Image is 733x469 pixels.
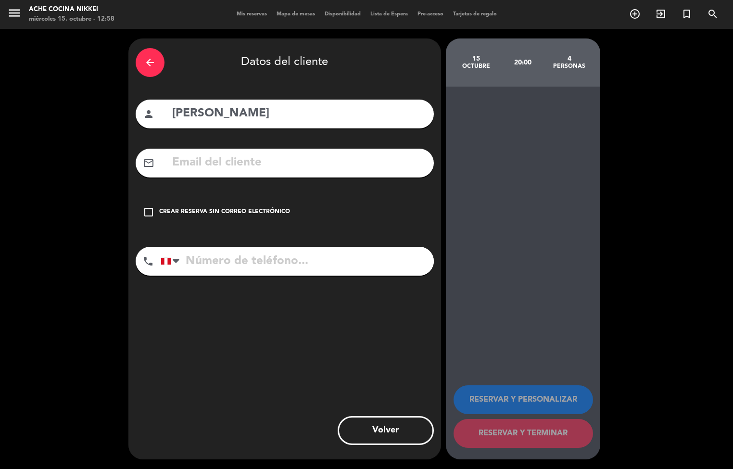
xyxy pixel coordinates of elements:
[143,108,154,120] i: person
[144,57,156,68] i: arrow_back
[272,12,320,17] span: Mapa de mesas
[546,55,593,63] div: 4
[453,63,500,70] div: octubre
[136,46,434,79] div: Datos del cliente
[143,157,154,169] i: mail_outline
[453,55,500,63] div: 15
[171,104,427,124] input: Nombre del cliente
[681,8,693,20] i: turned_in_not
[338,416,434,445] button: Volver
[143,206,154,218] i: check_box_outline_blank
[232,12,272,17] span: Mis reservas
[7,6,22,24] button: menu
[29,5,114,14] div: Ache Cocina Nikkei
[655,8,667,20] i: exit_to_app
[629,8,641,20] i: add_circle_outline
[159,207,290,217] div: Crear reserva sin correo electrónico
[454,419,593,448] button: RESERVAR Y TERMINAR
[320,12,366,17] span: Disponibilidad
[161,247,183,275] div: Peru (Perú): +51
[448,12,502,17] span: Tarjetas de regalo
[546,63,593,70] div: personas
[142,255,154,267] i: phone
[707,8,719,20] i: search
[454,385,593,414] button: RESERVAR Y PERSONALIZAR
[161,247,434,276] input: Número de teléfono...
[366,12,413,17] span: Lista de Espera
[171,153,427,173] input: Email del cliente
[499,46,546,79] div: 20:00
[29,14,114,24] div: miércoles 15. octubre - 12:58
[7,6,22,20] i: menu
[413,12,448,17] span: Pre-acceso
